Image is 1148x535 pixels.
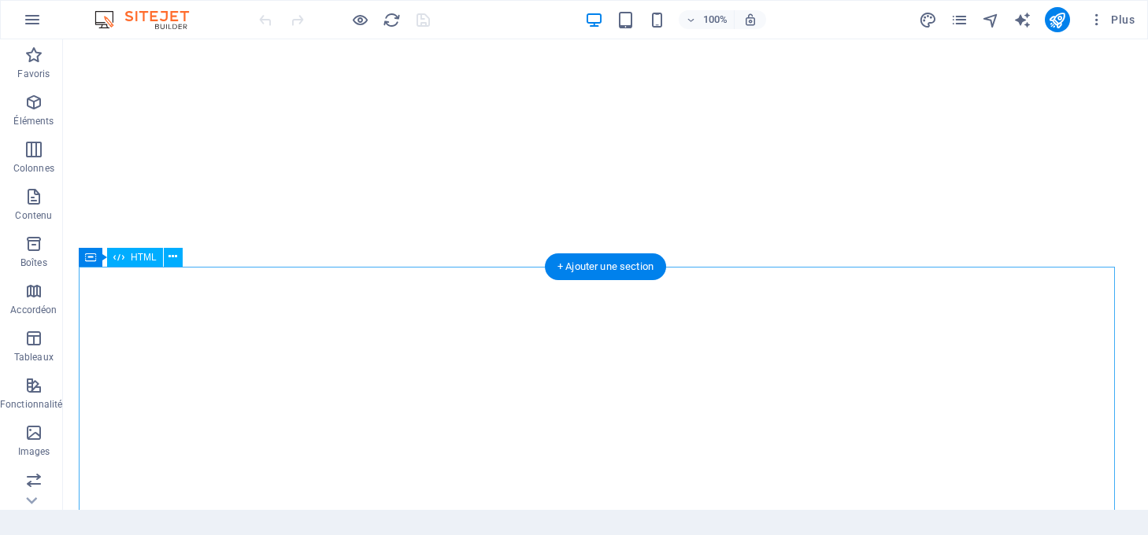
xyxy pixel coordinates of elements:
[91,10,209,29] img: Editor Logo
[383,11,401,29] i: Actualiser la page
[350,10,369,29] button: Cliquez ici pour quitter le mode Aperçu et poursuivre l'édition.
[131,253,157,262] span: HTML
[1048,11,1066,29] i: Publier
[1045,7,1070,32] button: publish
[982,11,1000,29] i: Navigateur
[545,253,666,280] div: + Ajouter une section
[1083,7,1141,32] button: Plus
[13,115,54,127] p: Éléments
[1013,10,1032,29] button: text_generator
[15,209,52,222] p: Contenu
[919,11,937,29] i: Design (Ctrl+Alt+Y)
[1013,11,1031,29] i: AI Writer
[14,351,54,363] p: Tableaux
[17,68,50,80] p: Favoris
[382,10,401,29] button: reload
[702,10,728,29] h6: 100%
[982,10,1001,29] button: navigator
[20,256,47,269] p: Boîtes
[950,10,969,29] button: pages
[950,11,968,29] i: Pages (Ctrl+Alt+S)
[13,162,54,175] p: Colonnes
[743,13,757,27] i: Lors du redimensionnement, ajuster automatiquement le niveau de zoom en fonction de l'appareil sé...
[1089,12,1135,28] span: Plus
[10,304,57,316] p: Accordéon
[18,445,50,458] p: Images
[679,10,735,29] button: 100%
[919,10,938,29] button: design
